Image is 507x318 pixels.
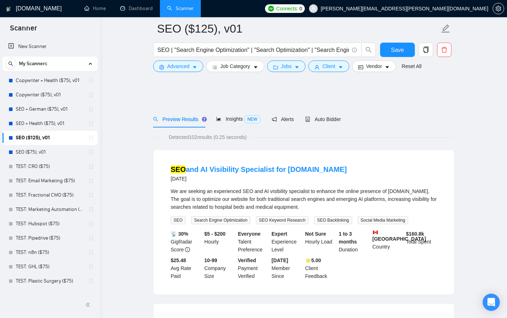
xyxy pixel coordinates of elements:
[3,57,98,288] li: My Scanners
[358,64,363,70] span: idcard
[192,64,197,70] span: caret-down
[171,216,185,224] span: SEO
[153,61,203,72] button: settingAdvancedcaret-down
[16,88,84,102] a: Copywriter ($75), v01
[237,230,270,254] div: Talent Preference
[16,145,84,159] a: SEO ($75), v01
[358,216,408,224] span: Social Media Marketing
[373,230,426,242] b: [GEOGRAPHIC_DATA]
[88,121,94,126] span: holder
[88,149,94,155] span: holder
[406,231,424,237] b: $ 160.8k
[362,47,375,53] span: search
[167,62,189,70] span: Advanced
[276,5,298,13] span: Connects:
[88,264,94,270] span: holder
[88,106,94,112] span: holder
[483,294,500,311] div: Open Intercom Messenger
[16,159,84,174] a: TEST: CRO ($75)
[153,117,158,122] span: search
[216,116,221,121] span: area-chart
[419,43,433,57] button: copy
[253,64,258,70] span: caret-down
[305,116,341,122] span: Auto Bidder
[339,231,357,245] b: 1 to 3 months
[88,178,94,184] span: holder
[88,164,94,169] span: holder
[304,256,337,280] div: Client Feedback
[171,165,186,173] mark: SEO
[85,301,93,308] span: double-left
[305,231,326,237] b: Not Sure
[201,116,208,122] div: Tooltip anchor
[245,115,260,123] span: NEW
[304,230,337,254] div: Hourly Load
[169,230,203,254] div: GigRadar Score
[272,116,294,122] span: Alerts
[16,202,84,217] a: TEST: Marketing Automation ($75)
[272,117,277,122] span: notification
[3,39,98,54] li: New Scanner
[308,61,349,72] button: userClientcaret-down
[267,61,306,72] button: folderJobscaret-down
[305,257,321,263] b: ⭐️ 5.00
[361,43,376,57] button: search
[88,192,94,198] span: holder
[16,231,84,245] a: TEST: Pipedrive ($75)
[322,62,335,70] span: Client
[5,61,16,66] span: search
[120,5,153,11] a: dashboardDashboard
[419,47,433,53] span: copy
[441,24,450,33] span: edit
[237,256,270,280] div: Payment Verified
[305,117,310,122] span: robot
[314,216,352,224] span: SEO Backlinking
[402,62,421,70] a: Reset All
[167,5,194,11] a: searchScanner
[88,250,94,255] span: holder
[352,61,396,72] button: idcardVendorcaret-down
[385,64,390,70] span: caret-down
[437,47,451,53] span: delete
[204,257,217,263] b: 10-99
[352,48,357,52] span: info-circle
[16,131,84,145] a: SEO ($125), v01
[203,256,237,280] div: Company Size
[206,61,264,72] button: barsJob Categorycaret-down
[16,102,84,116] a: SEO + German ($75), v01
[88,221,94,227] span: holder
[294,64,299,70] span: caret-down
[270,230,304,254] div: Experience Level
[153,116,205,122] span: Preview Results
[5,58,16,69] button: search
[220,62,250,70] span: Job Category
[203,230,237,254] div: Hourly
[270,256,304,280] div: Member Since
[88,135,94,141] span: holder
[204,231,226,237] b: $5 - $200
[171,165,347,173] a: SEOand AI Visibility Specialist for [DOMAIN_NAME]
[238,257,256,263] b: Verified
[88,235,94,241] span: holder
[493,6,504,11] span: setting
[16,116,84,131] a: SEO + Health ($75), v01
[171,257,186,263] b: $25.48
[271,257,288,263] b: [DATE]
[164,133,252,141] span: Detected 102 results (0.25 seconds)
[299,5,302,13] span: 0
[171,174,347,183] div: [DATE]
[337,230,371,254] div: Duration
[212,64,217,70] span: bars
[16,188,84,202] a: TEST: Fractional CMO ($75)
[493,6,504,11] a: setting
[268,6,274,11] img: upwork-logo.png
[391,45,404,54] span: Save
[366,62,382,70] span: Vendor
[311,6,316,11] span: user
[88,78,94,83] span: holder
[4,23,43,38] span: Scanner
[159,64,164,70] span: setting
[256,216,308,224] span: SEO Keyword Research
[371,230,405,254] div: Country
[404,230,438,254] div: Total Spent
